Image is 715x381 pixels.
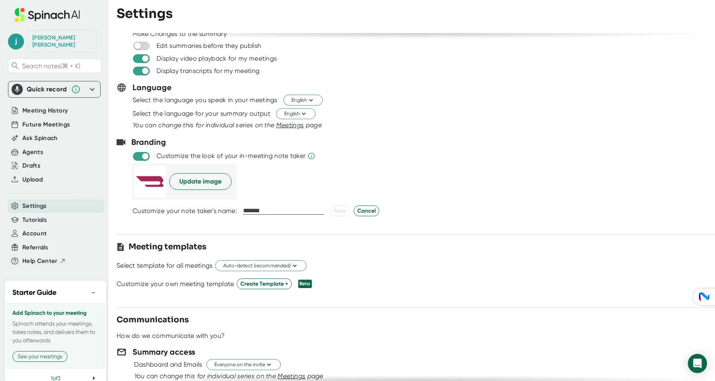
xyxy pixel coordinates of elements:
[688,354,707,373] div: Open Intercom Messenger
[12,320,99,345] p: Spinach attends your meetings, takes notes, and delivers them to you afterwards
[32,34,92,48] div: James Kelley
[12,287,56,298] h2: Starter Guide
[298,280,312,288] div: Beta
[276,109,315,119] button: English
[179,177,222,186] span: Update image
[133,110,270,118] div: Select the language for your summary output
[277,372,305,380] span: Meetings
[22,243,48,252] button: Referrals
[156,42,261,50] div: Edit summaries before they publish
[22,229,47,238] button: Account
[22,201,47,211] button: Settings
[156,55,277,63] div: Display video playback for my meetings
[237,278,292,289] button: Create Template +
[134,361,202,369] div: Dashboard and Emails
[283,95,323,106] button: English
[117,6,173,21] h3: Settings
[12,310,99,316] h3: Add Spinach to your meeting
[117,314,189,326] h3: Communications
[284,110,307,118] span: English
[240,280,288,288] span: Create Template +
[134,372,323,380] i: You can change this for individual series on the page
[291,97,315,104] span: English
[215,261,307,271] button: Auto-detect (recommended)
[276,121,304,129] span: Meetings
[333,207,346,215] span: Save
[22,148,43,157] button: Agents
[133,121,322,129] i: You can change this for individual series on the page
[354,205,379,216] button: Cancel
[133,81,172,93] h3: Language
[117,280,234,288] div: Customize your own meeting template
[22,257,57,266] span: Help Center
[88,287,99,298] button: −
[22,120,70,129] button: Future Meetings
[12,351,67,362] button: See your meetings
[156,67,259,75] div: Display transcripts for my meeting
[357,207,376,215] span: Cancel
[133,96,277,104] div: Select the language you speak in your meetings
[117,332,225,340] div: How do we communicate with you?
[214,361,273,369] span: Everyone on the invite
[131,136,166,148] h3: Branding
[133,346,195,358] h3: Summary access
[134,166,166,197] img: picture
[22,161,40,170] button: Drafts
[276,120,304,130] button: Meetings
[117,262,213,270] div: Select template for all meetings
[27,85,67,93] div: Quick record
[277,371,305,381] button: Meetings
[129,241,206,253] h3: Meeting templates
[22,215,47,225] button: Tutorials
[133,207,237,215] div: Customize your note taker's name:
[22,134,58,143] button: Ask Spinach
[22,175,43,184] button: Upload
[22,106,68,115] button: Meeting History
[156,152,305,160] div: Customize the look of your in-meeting note taker
[206,359,281,370] button: Everyone on the invite
[169,173,232,190] button: Update image
[223,262,299,270] span: Auto-detect (recommended)
[22,62,80,70] span: Search notes (⌘ + K)
[133,30,715,38] div: Make Changes to the summary
[8,34,24,49] span: j
[22,257,66,266] button: Help Center
[12,81,97,97] div: Quick record
[330,205,350,216] button: Save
